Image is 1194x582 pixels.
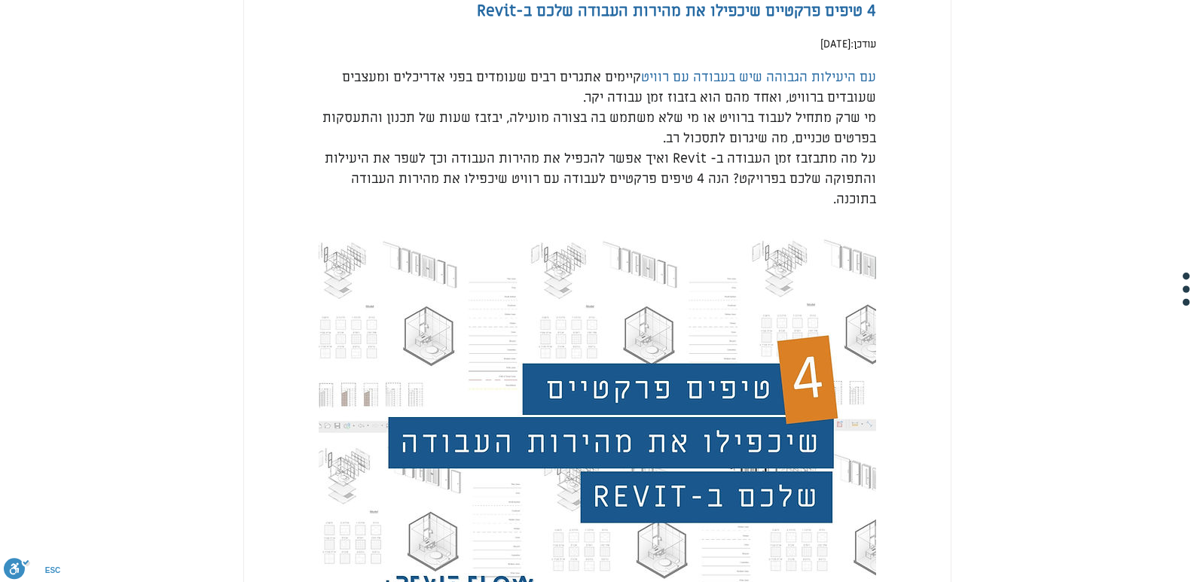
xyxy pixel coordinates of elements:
p: עודכן: [319,36,876,52]
span: על מה מתבזבז זמן העבודה ב- Revit ואיך אפשר להכפיל את מהירות העבודה וכך לשפר את היעילות והתפוקה של... [321,150,876,208]
span: 26 ביוני [820,37,850,51]
a: עם היעילות הגבוהה שיש בעבודה עם רוויט [641,69,876,86]
span: קיימים אתגרים רבים שעומדים בפני אדריכלים ומעצבים שעובדים ברוויט, ואחד מהם הוא בזבוז זמן עבודה יקר. [338,69,876,106]
span: מי שרק מתחיל לעבוד ברוויט או מי שלא משתמש בה בצורה מועילה, יבזבז שעות של תכנון והתעסקות בפרטים טכ... [319,109,876,147]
